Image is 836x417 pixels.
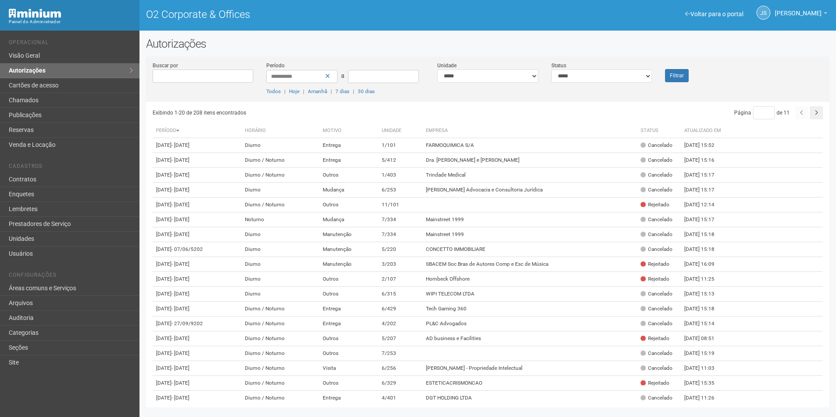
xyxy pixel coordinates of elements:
[153,227,242,242] td: [DATE]
[378,272,422,287] td: 2/107
[681,242,729,257] td: [DATE] 15:18
[641,142,672,149] div: Cancelado
[171,380,189,386] span: - [DATE]
[146,37,829,50] h2: Autorizações
[9,9,61,18] img: Minium
[422,168,637,183] td: Trindade Medical
[319,257,379,272] td: Manutenção
[641,320,672,327] div: Cancelado
[308,88,327,94] a: Amanhã
[641,379,669,387] div: Rejeitado
[422,124,637,138] th: Empresa
[378,287,422,302] td: 6/315
[153,153,242,168] td: [DATE]
[241,153,319,168] td: Diurno / Noturno
[171,261,189,267] span: - [DATE]
[266,88,281,94] a: Todos
[303,88,304,94] span: |
[241,272,319,287] td: Diurno
[171,216,189,222] span: - [DATE]
[171,202,189,208] span: - [DATE]
[153,198,242,212] td: [DATE]
[681,376,729,391] td: [DATE] 15:35
[681,391,729,406] td: [DATE] 11:26
[319,361,379,376] td: Visita
[241,138,319,153] td: Diurno
[153,212,242,227] td: [DATE]
[319,168,379,183] td: Outros
[319,287,379,302] td: Outros
[241,346,319,361] td: Diurno / Noturno
[319,272,379,287] td: Outros
[241,302,319,316] td: Diurno / Noturno
[241,198,319,212] td: Diurno / Noturno
[422,391,637,406] td: DGT HOLDING LTDA
[756,6,770,20] a: JS
[146,9,481,20] h1: O2 Corporate & Offices
[378,198,422,212] td: 11/101
[681,212,729,227] td: [DATE] 15:17
[341,72,345,79] span: a
[171,291,189,297] span: - [DATE]
[681,124,729,138] th: Atualizado em
[734,110,790,116] span: Página de 11
[153,257,242,272] td: [DATE]
[9,18,133,26] div: Painel do Administrador
[319,316,379,331] td: Entrega
[681,183,729,198] td: [DATE] 15:17
[681,346,729,361] td: [DATE] 15:19
[9,39,133,49] li: Operacional
[319,227,379,242] td: Manutenção
[171,231,189,237] span: - [DATE]
[319,331,379,346] td: Outros
[153,242,242,257] td: [DATE]
[641,350,672,357] div: Cancelado
[358,88,375,94] a: 30 dias
[378,316,422,331] td: 4/202
[681,198,729,212] td: [DATE] 12:14
[9,163,133,172] li: Cadastros
[641,290,672,298] div: Cancelado
[319,346,379,361] td: Outros
[551,62,566,69] label: Status
[422,242,637,257] td: CONCETTO IMMOBILIARE
[378,361,422,376] td: 6/256
[241,257,319,272] td: Diurno
[422,138,637,153] td: FARMOQUIMICA S/A
[353,88,354,94] span: |
[681,287,729,302] td: [DATE] 15:13
[681,302,729,316] td: [DATE] 15:18
[378,138,422,153] td: 1/101
[9,272,133,281] li: Configurações
[153,361,242,376] td: [DATE]
[641,216,672,223] div: Cancelado
[378,242,422,257] td: 5/220
[775,11,827,18] a: [PERSON_NAME]
[637,124,681,138] th: Status
[641,231,672,238] div: Cancelado
[641,275,669,283] div: Rejeitado
[153,302,242,316] td: [DATE]
[641,156,672,164] div: Cancelado
[289,88,300,94] a: Hoje
[422,153,637,168] td: Dra. [PERSON_NAME] e [PERSON_NAME]
[241,124,319,138] th: Horário
[319,124,379,138] th: Motivo
[378,124,422,138] th: Unidade
[241,242,319,257] td: Diurno
[153,124,242,138] th: Período
[153,287,242,302] td: [DATE]
[681,138,729,153] td: [DATE] 15:52
[319,242,379,257] td: Manutenção
[171,365,189,371] span: - [DATE]
[681,227,729,242] td: [DATE] 15:18
[153,62,178,69] label: Buscar por
[171,142,189,148] span: - [DATE]
[422,287,637,302] td: WIPI TELECOM LTDA
[422,257,637,272] td: SBACEM Soc Bras de Autores Comp e Esc de Música
[422,227,637,242] td: Mainstreet 1999
[378,376,422,391] td: 6/329
[641,246,672,253] div: Cancelado
[319,302,379,316] td: Entrega
[775,1,822,17] span: Jeferson Souza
